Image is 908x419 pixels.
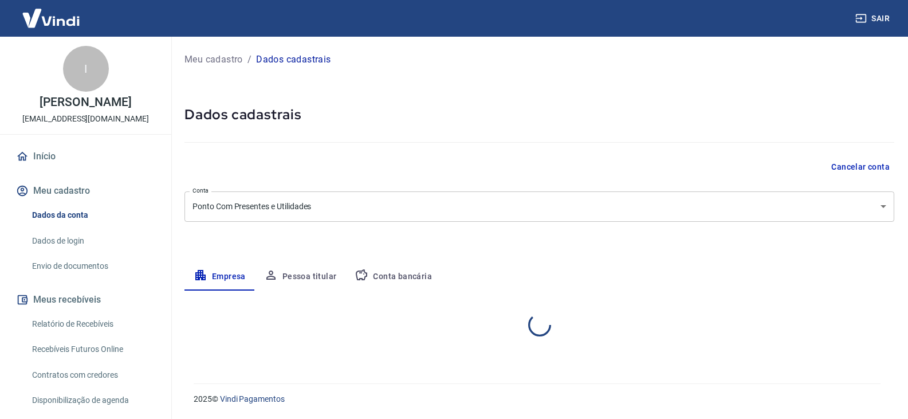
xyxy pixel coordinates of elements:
[256,53,331,66] p: Dados cadastrais
[14,1,88,36] img: Vindi
[27,363,158,387] a: Contratos com credores
[184,191,894,222] div: Ponto Com Presentes e Utilidades
[27,389,158,412] a: Disponibilização de agenda
[184,263,255,291] button: Empresa
[22,113,149,125] p: [EMAIL_ADDRESS][DOMAIN_NAME]
[247,53,251,66] p: /
[194,393,881,405] p: 2025 ©
[184,53,243,66] a: Meu cadastro
[192,186,209,195] label: Conta
[27,203,158,227] a: Dados da conta
[27,338,158,361] a: Recebíveis Futuros Online
[27,312,158,336] a: Relatório de Recebíveis
[220,394,285,404] a: Vindi Pagamentos
[853,8,894,29] button: Sair
[345,263,441,291] button: Conta bancária
[40,96,131,108] p: [PERSON_NAME]
[184,105,894,124] h5: Dados cadastrais
[63,46,109,92] div: I
[14,178,158,203] button: Meu cadastro
[14,144,158,169] a: Início
[827,156,894,178] button: Cancelar conta
[255,263,346,291] button: Pessoa titular
[14,287,158,312] button: Meus recebíveis
[27,229,158,253] a: Dados de login
[27,254,158,278] a: Envio de documentos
